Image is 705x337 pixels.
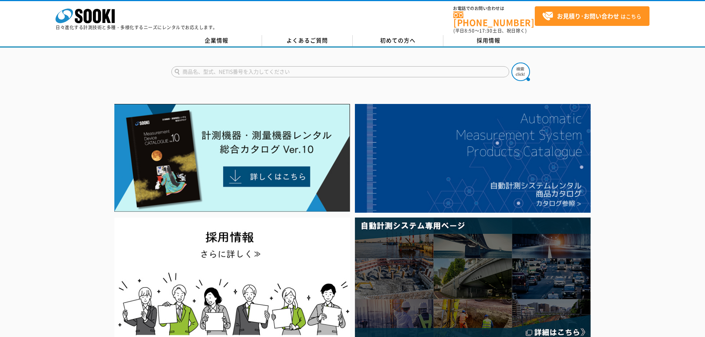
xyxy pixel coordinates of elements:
[453,27,527,34] span: (平日 ～ 土日、祝日除く)
[171,35,262,46] a: 企業情報
[542,11,641,22] span: はこちら
[453,11,535,27] a: [PHONE_NUMBER]
[114,104,350,212] img: Catalog Ver10
[56,25,218,30] p: 日々進化する計測技術と多種・多様化するニーズにレンタルでお応えします。
[557,11,619,20] strong: お見積り･お問い合わせ
[479,27,493,34] span: 17:30
[353,35,443,46] a: 初めての方へ
[453,6,535,11] span: お電話でのお問い合わせは
[464,27,475,34] span: 8:50
[380,36,416,44] span: 初めての方へ
[443,35,534,46] a: 採用情報
[262,35,353,46] a: よくあるご質問
[355,104,591,213] img: 自動計測システムカタログ
[171,66,509,77] input: 商品名、型式、NETIS番号を入力してください
[511,63,530,81] img: btn_search.png
[535,6,649,26] a: お見積り･お問い合わせはこちら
